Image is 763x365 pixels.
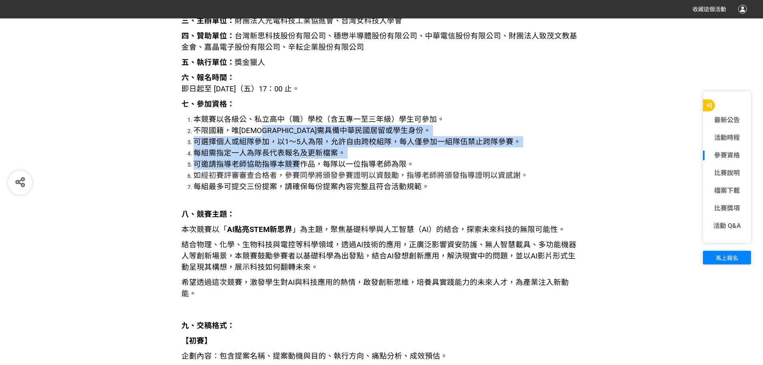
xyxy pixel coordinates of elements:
[181,210,235,219] strong: 八、競賽主題：
[181,58,235,67] strong: 五、執行單位：
[193,115,445,124] span: 本競賽以各級公、私立高中（職）學校（含五專一至三年級）學生可參加。
[181,32,235,40] strong: 四、贊助單位：
[181,85,300,93] span: 即日起至 [DATE]（五）17：00 止。
[181,225,566,234] span: 本次競賽以「 」為主題，聚焦基礎科學與人工智慧（AI）的結合，探索未來科技的無限可能性。
[193,149,346,157] span: 每組需指定一人為隊長代表報名及更新檔案。
[703,251,751,264] button: 馬上報名
[193,182,429,191] span: 每組最多可提交三份提案，請確保每份提案內容完整且符合活動規範。
[193,126,431,135] span: 不限國籍，唯[DEMOGRAPHIC_DATA]需具備中華民國居留或學生身份。
[703,221,751,231] a: 活動 Q&A
[703,151,751,160] a: 參賽資格
[181,58,265,67] span: 獎金獵人
[227,225,292,234] strong: AI點亮STEM新思界
[181,16,402,25] span: 財團法人光電科技工業協進會、台灣女科技人學會
[193,137,521,146] span: 可選擇個人或組隊參加，以1～5人為限，允許自由跨校組隊，每人僅參加一組隊伍禁止跨隊參賽。
[703,133,751,143] a: 活動時程
[193,160,414,169] span: 可邀請指導老師協助指導本競賽作品，每隊以一位指導老師為限。
[181,100,235,109] strong: 七、參加資格：
[693,6,726,12] span: 收藏這個活動
[193,171,528,180] span: 如經初賽評審審查合格者，參賽同學將頒發參賽證明以資鼓勵，指導老師將頒發指導證明以資感謝。
[181,73,235,82] strong: 六、報名時間：
[181,337,212,345] strong: 【初賽】
[181,352,448,361] span: 企劃內容：包含提案名稱、提案動機與目的、執行方向、痛點分析、成效預估。
[181,321,235,330] strong: 九、交稿格式：
[181,32,577,52] span: 台灣新思科技股份有限公司、穩懋半導體股份有限公司、中華電信股份有限公司、財團法人致茂文教基金會、嘉晶電子股份有限公司、辛耘企業股份有限公司
[716,255,738,261] span: 馬上報名
[181,16,235,25] strong: 三、主辦單位：
[703,186,751,196] a: 檔案下載
[181,240,576,272] span: 結合物理、化學、生物科技與電控等科學領域，透過AI技術的應用，正廣泛影響資安防護、無人智慧載具、多功能機器人等創新場景，本競賽鼓勵參賽者以基礎科學為出發點，結合AI發想創新應用，解決現實中的問題...
[703,168,751,178] a: 比賽說明
[181,278,569,298] span: 希望透過這次競賽，激發學生對AI與科技應用的熱情，啟發創新思維，培養具實踐能力的未來人才，為產業注入新動能。
[703,115,751,125] a: 最新公告
[703,204,751,213] a: 比賽獎項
